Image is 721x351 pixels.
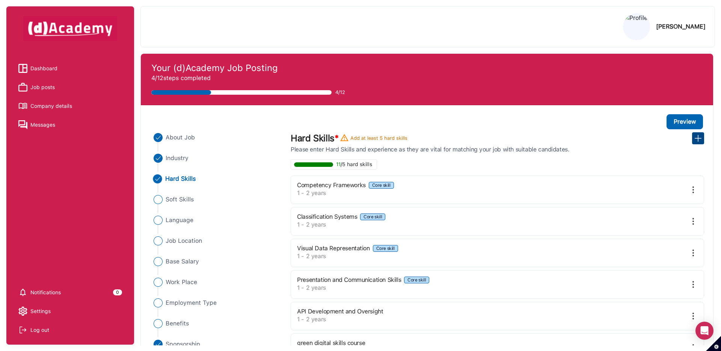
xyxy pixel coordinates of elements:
li: Close [152,133,282,142]
label: API Development and Oversight [297,308,383,315]
label: Presentation and Communication Skills [297,277,401,283]
img: ... [154,236,163,245]
img: Profile [623,14,650,40]
div: Core skill [407,277,426,283]
img: Company details icon [18,101,27,110]
p: Please enter Hard Skills and experience as they are vital for matching your job with suitable can... [291,146,704,153]
label: 1 - 2 years [297,252,398,261]
img: edit [689,312,698,321]
a: Dashboard iconDashboard [18,63,122,74]
label: Classification Systems [297,213,357,220]
div: Add at least 5 hard skills [350,135,407,142]
label: 1 - 2 years [297,315,383,324]
label: green digital skills course [297,340,365,346]
span: Base Salary [166,257,199,266]
li: Close [152,154,282,163]
img: dAcademy [23,16,117,41]
span: Dashboard [30,63,57,74]
span: Soft Skills [166,195,194,204]
img: ... [153,174,162,183]
img: ... [154,340,163,349]
img: add [694,134,703,143]
a: Job posts iconJob posts [18,82,122,93]
img: ... [154,216,163,225]
li: Close [151,174,282,183]
span: About Job [166,133,195,142]
div: Core skill [372,183,391,188]
li: Close [152,298,282,307]
img: ... [154,319,163,328]
img: Messages icon [18,120,27,129]
span: Settings [30,306,51,317]
span: 4/12 [335,89,345,96]
label: Visual Data Representation [297,245,370,252]
img: ... [154,133,163,142]
div: Open Intercom Messenger [695,322,713,340]
label: Competency Frameworks [297,182,365,189]
img: edit [689,280,698,289]
li: Close [152,236,282,245]
img: ... [154,298,163,307]
p: 4/12 steps completed [151,74,703,83]
li: Close [152,278,282,287]
img: edit [689,217,698,226]
li: Close [152,195,282,204]
img: Dashboard icon [18,64,27,73]
h4: Your (d)Academy Job Posting [151,63,703,74]
img: ... [154,195,163,204]
span: 11 [336,161,341,168]
img: ... [154,257,163,266]
label: Hard Skills [291,132,338,144]
span: Sponsorship [166,340,200,349]
span: Benefits [166,319,189,328]
div: Core skill [376,246,395,251]
label: 1 - 2 years [297,220,385,229]
a: Messages iconMessages [18,119,122,130]
span: Company details [30,100,72,112]
img: Job posts icon [18,83,27,92]
img: ... [154,154,163,163]
img: ... [154,278,163,287]
li: Close [152,216,282,225]
li: Close [152,340,282,349]
span: Work Place [166,278,197,287]
span: Language [166,216,193,225]
span: Job posts [30,82,55,93]
div: Core skill [364,214,382,219]
img: edit [689,248,698,257]
img: setting [18,307,27,316]
div: Log out [30,324,49,336]
span: Notifications [30,287,61,298]
label: 1 - 2 years [297,283,429,292]
li: Close [152,257,282,266]
span: /5 hard skills [341,161,372,168]
img: setting [18,288,27,297]
span: Industry [166,154,189,163]
li: Close [152,319,282,328]
span: Job Location [166,236,202,245]
label: 1 - 2 years [297,189,394,198]
button: Preview [667,114,703,129]
div: 0 [113,289,122,295]
div: [PERSON_NAME] [656,23,706,30]
span: Employment Type [166,298,217,307]
span: Messages [30,119,55,130]
button: add [692,132,704,144]
span: Hard Skills [165,174,196,183]
a: Company details iconCompany details [18,100,122,112]
button: Set cookie preferences [706,336,721,351]
img: ... [340,133,349,142]
img: Log out [18,325,27,334]
img: edit [689,185,698,194]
